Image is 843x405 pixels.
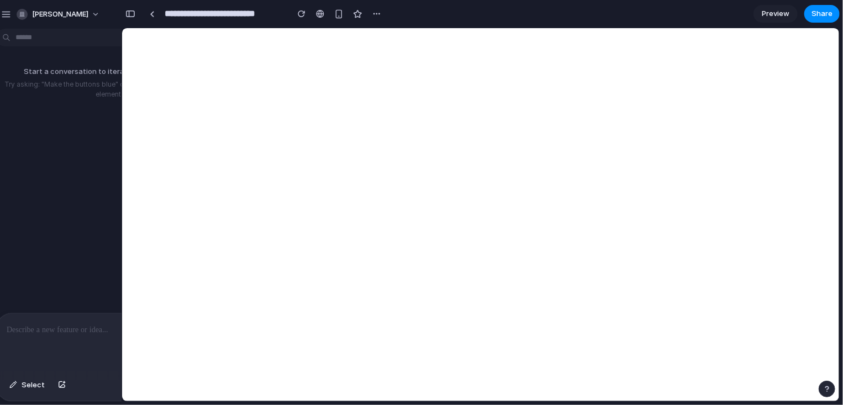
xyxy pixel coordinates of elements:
[804,5,840,23] button: Share
[812,8,833,19] span: Share
[4,376,50,394] button: Select
[22,380,45,391] span: Select
[754,5,798,23] a: Preview
[32,9,88,20] span: [PERSON_NAME]
[12,6,106,23] button: [PERSON_NAME]
[762,8,789,19] span: Preview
